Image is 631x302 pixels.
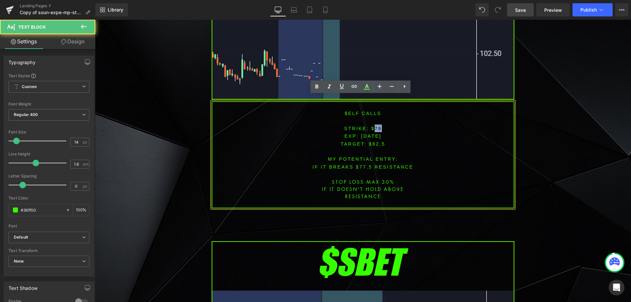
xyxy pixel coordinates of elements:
[515,7,526,13] span: Save
[270,3,286,16] a: Desktop
[573,3,613,16] button: Publish
[9,102,89,106] div: Font Weight
[22,84,37,90] b: Custom
[20,10,83,15] span: Copy of soun-expe-mp-stne-rklb-spy
[9,152,89,156] div: Line Height
[108,7,123,13] span: Library
[615,3,628,16] button: More
[117,166,419,173] p: IF IT DOESN'T HOLD above
[73,204,89,216] div: %
[250,91,287,96] font: $elf CALLS
[21,206,63,214] input: Color
[302,3,317,16] a: Tablet
[249,106,287,111] font: STRIKE: $76
[218,145,318,150] font: IF IT BREAKS $77.5 resistance
[9,224,89,228] div: Font
[18,24,46,30] span: Text Block
[9,282,37,291] div: Text Shadow
[476,3,489,16] button: Undo
[536,3,570,16] a: Preview
[491,3,504,16] button: Redo
[9,56,35,65] div: Typography
[266,114,287,119] span: [DATE]
[83,140,88,144] span: px
[9,73,89,78] div: Text Styles
[249,114,264,119] font: EXP:
[14,112,38,117] b: Regular 400
[95,3,128,16] a: New Library
[9,174,89,178] div: Letter Spacing
[317,3,333,16] a: Mobile
[49,34,97,49] a: Design
[245,122,290,127] span: TARGET: $82.5
[83,184,88,188] span: px
[286,3,302,16] a: Laptop
[14,259,24,264] b: None
[9,196,89,200] div: Text Color
[20,3,95,9] a: Landing Pages
[117,158,419,166] p: STOP LOSS MAX 30%
[233,137,303,142] font: MY POTENTIAL ENTRY:
[83,162,88,166] span: em
[609,280,624,295] div: Open Intercom Messenger
[9,130,89,134] div: Font Size
[9,248,89,253] div: Text Transform
[117,173,419,180] p: resistance
[14,235,28,240] i: Default
[580,7,597,12] span: Publish
[544,7,562,13] span: Preview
